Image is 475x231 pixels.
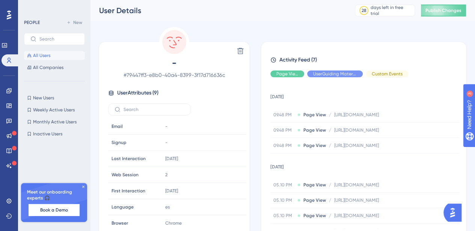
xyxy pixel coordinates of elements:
span: Page View [276,71,298,77]
span: [URL][DOMAIN_NAME] [334,197,379,203]
span: - [165,123,167,129]
span: New Users [33,95,54,101]
span: Email [112,123,123,129]
span: - [165,139,167,145]
div: days left in free trial [371,4,412,16]
span: First Interaction [112,188,145,194]
span: All Users [33,52,50,58]
div: User Details [99,5,336,16]
span: [URL][DOMAIN_NAME] [334,112,379,118]
span: / [329,213,331,219]
input: Search [39,36,78,42]
span: / [329,142,331,148]
span: - [108,57,240,69]
span: / [329,127,331,133]
span: Page View [303,213,326,219]
span: Custom Events [372,71,403,77]
span: Page View [303,112,326,118]
span: Browser [112,220,128,226]
span: Signup [112,139,127,145]
div: 28 [362,7,366,13]
input: Search [124,107,184,112]
span: / [329,182,331,188]
span: 05.10 PM [273,182,294,188]
span: Book a Demo [40,207,68,213]
button: New Users [24,93,85,102]
span: Page View [303,142,326,148]
span: [URL][DOMAIN_NAME] [334,182,379,188]
span: Meet our onboarding experts 🎧 [27,189,81,201]
span: Chrome [165,220,182,226]
button: All Companies [24,63,85,72]
button: Inactive Users [24,129,85,138]
span: Web Session [112,172,139,178]
span: 09.48 PM [273,142,294,148]
span: 2 [165,172,167,178]
span: 09.48 PM [273,127,294,133]
div: PEOPLE [24,19,40,25]
span: UserGuiding Material [313,71,357,77]
button: Weekly Active Users [24,105,85,114]
span: 05.10 PM [273,197,294,203]
div: 3 [52,4,54,10]
time: [DATE] [165,156,178,161]
button: All Users [24,51,85,60]
span: All Companies [33,64,63,70]
span: Last Interaction [112,156,146,162]
iframe: UserGuiding AI Assistant Launcher [443,201,466,224]
span: Inactive Users [33,131,62,137]
span: / [329,112,331,118]
span: Publish Changes [425,7,461,13]
span: Language [112,204,134,210]
button: Publish Changes [421,4,466,16]
span: / [329,197,331,203]
span: [URL][DOMAIN_NAME] [334,213,379,219]
span: Page View [303,197,326,203]
span: New [73,19,82,25]
span: es [165,204,170,210]
td: [DATE] [270,153,459,177]
button: Monthly Active Users [24,117,85,126]
span: 05.10 PM [273,213,294,219]
span: # 79447ff3-e8b0-40a4-8399-3f17d716636c [108,70,240,79]
span: Monthly Active Users [33,119,77,125]
button: Book a Demo [29,204,80,216]
span: [URL][DOMAIN_NAME] [334,142,379,148]
td: [DATE] [270,83,459,107]
span: Need Help? [18,2,47,11]
span: 09.48 PM [273,112,294,118]
span: Page View [303,182,326,188]
button: New [64,18,85,27]
span: Activity Feed (7) [279,55,317,64]
span: Weekly Active Users [33,107,75,113]
time: [DATE] [165,188,178,193]
span: User Attributes ( 9 ) [117,88,158,97]
span: Page View [303,127,326,133]
span: [URL][DOMAIN_NAME] [334,127,379,133]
